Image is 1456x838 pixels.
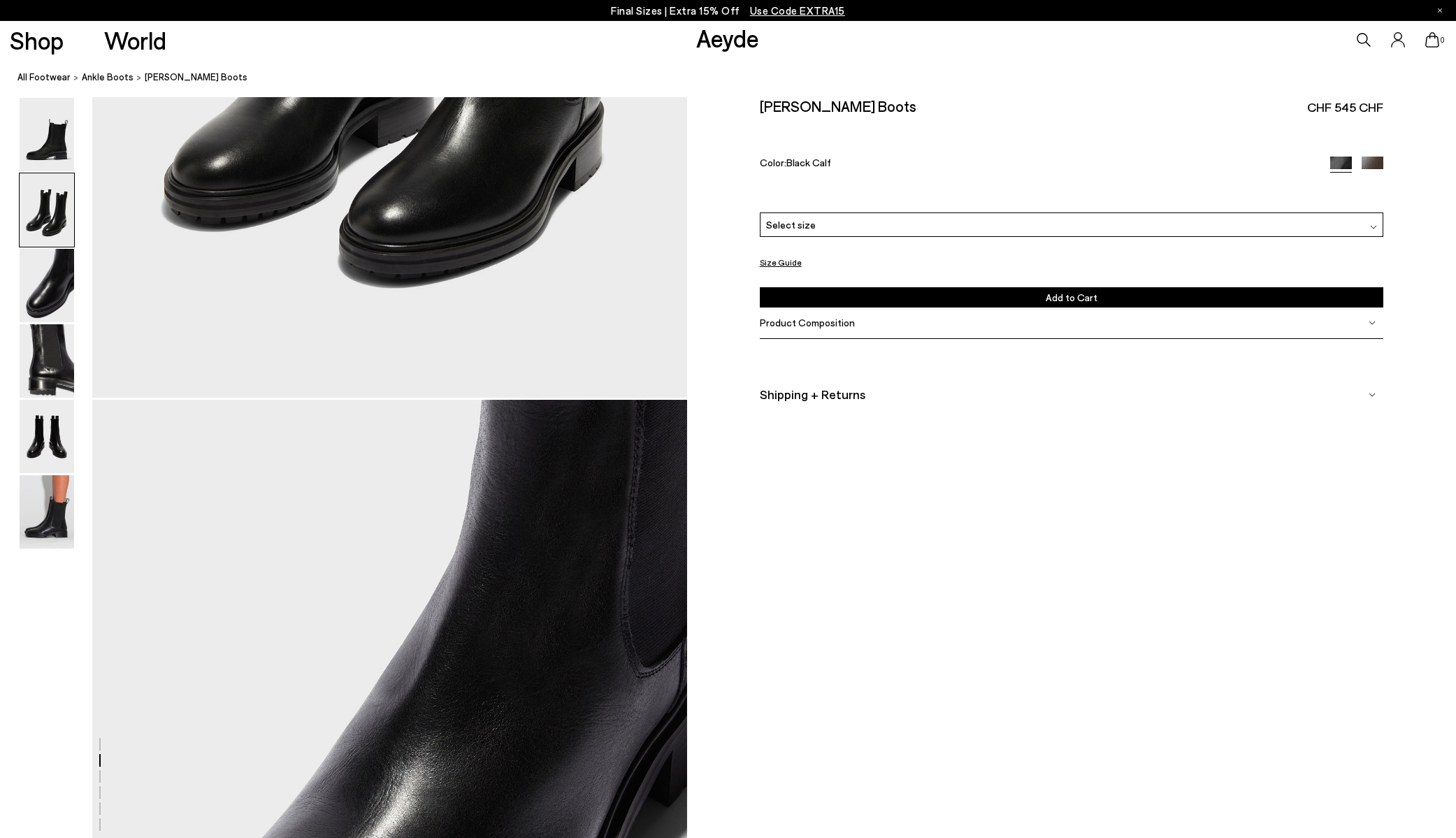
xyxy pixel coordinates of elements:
[20,98,74,171] img: Jack Chelsea Boots - Image 1
[1425,32,1439,48] a: 0
[145,70,247,85] span: [PERSON_NAME] Boots
[20,173,74,247] img: Jack Chelsea Boots - Image 2
[20,400,74,473] img: Jack Chelsea Boots - Image 5
[750,4,845,17] span: Navigate to /collections/ss25-final-sizes
[17,59,1456,97] nav: breadcrumb
[696,23,759,52] a: Aeyde
[611,2,845,20] p: Final Sizes | Extra 15% Off
[20,249,74,322] img: Jack Chelsea Boots - Image 3
[760,156,1310,172] div: Color:
[760,257,802,267] button: Size Guide
[760,287,1383,308] button: Add to Cart
[20,475,74,549] img: Jack Chelsea Boots - Image 6
[82,70,134,85] a: Ankle Boots
[1369,319,1376,326] img: svg%3E
[786,156,831,168] span: Black Calf
[1369,391,1376,398] img: svg%3E
[104,28,166,52] a: World
[10,28,64,52] a: Shop
[1370,224,1377,231] img: svg%3E
[1046,291,1097,303] span: Add to Cart
[760,317,855,328] span: Product Composition
[766,219,816,231] span: Select size
[1439,36,1446,44] span: 0
[82,71,134,82] span: Ankle Boots
[760,97,916,115] h2: [PERSON_NAME] Boots
[17,70,71,85] a: All Footwear
[760,386,865,403] span: Shipping + Returns
[1307,99,1383,116] span: CHF 545 CHF
[20,324,74,398] img: Jack Chelsea Boots - Image 4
